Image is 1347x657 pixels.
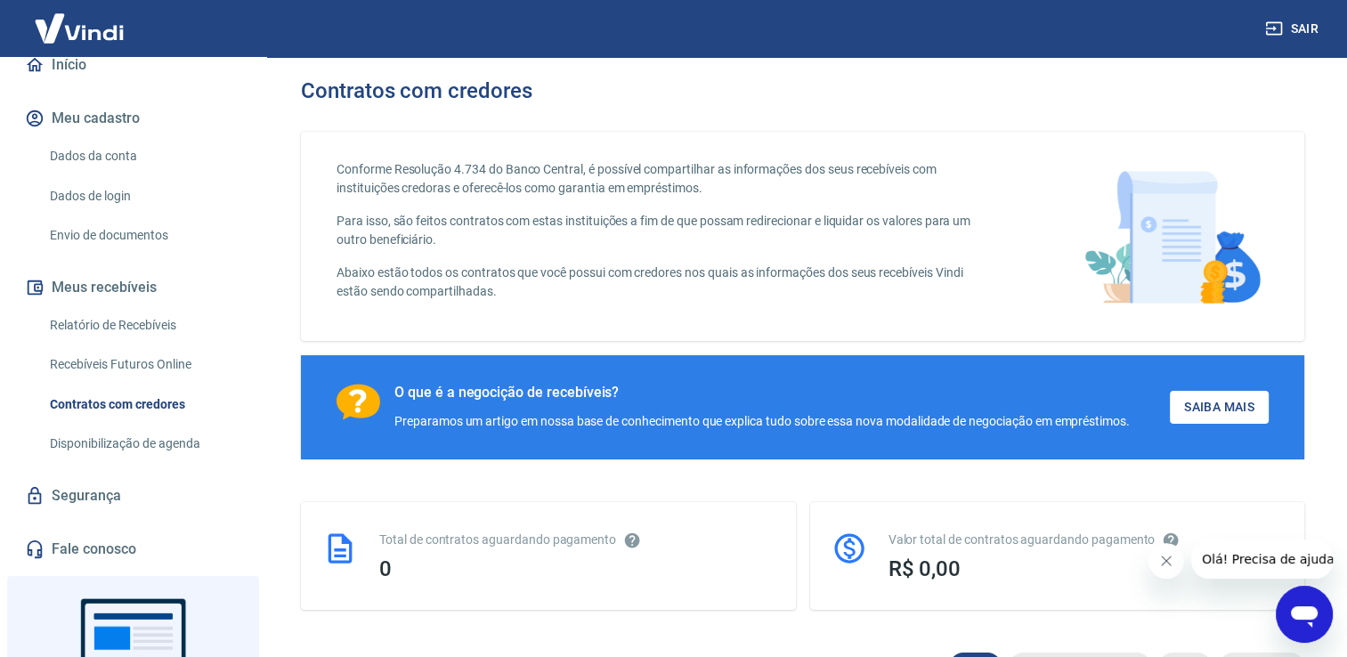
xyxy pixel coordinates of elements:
[1276,586,1333,643] iframe: Botão para abrir a janela de mensagens
[301,78,532,103] h3: Contratos com credores
[889,531,1284,549] div: Valor total de contratos aguardando pagamento
[43,307,245,344] a: Relatório de Recebíveis
[1075,160,1269,312] img: main-image.9f1869c469d712ad33ce.png
[21,268,245,307] button: Meus recebíveis
[394,412,1130,431] div: Preparamos um artigo em nossa base de conhecimento que explica tudo sobre essa nova modalidade de...
[11,12,150,27] span: Olá! Precisa de ajuda?
[1148,543,1184,579] iframe: Fechar mensagem
[21,476,245,515] a: Segurança
[337,264,989,301] p: Abaixo estão todos os contratos que você possui com credores nos quais as informações dos seus re...
[337,384,380,420] img: Ícone com um ponto de interrogação.
[1170,391,1269,424] a: Saiba Mais
[43,346,245,383] a: Recebíveis Futuros Online
[43,138,245,174] a: Dados da conta
[337,160,989,198] p: Conforme Resolução 4.734 do Banco Central, é possível compartilhar as informações dos seus recebí...
[43,426,245,462] a: Disponibilização de agenda
[379,531,775,549] div: Total de contratos aguardando pagamento
[21,45,245,85] a: Início
[21,99,245,138] button: Meu cadastro
[43,178,245,215] a: Dados de login
[379,556,775,581] div: 0
[889,556,962,581] span: R$ 0,00
[21,1,137,55] img: Vindi
[1262,12,1326,45] button: Sair
[1191,539,1333,579] iframe: Mensagem da empresa
[43,217,245,254] a: Envio de documentos
[623,531,641,549] svg: Esses contratos não se referem à Vindi, mas sim a outras instituições.
[21,530,245,569] a: Fale conosco
[1162,531,1180,549] svg: O valor comprometido não se refere a pagamentos pendentes na Vindi e sim como garantia a outras i...
[337,212,989,249] p: Para isso, são feitos contratos com estas instituições a fim de que possam redirecionar e liquida...
[394,384,1130,401] div: O que é a negocição de recebíveis?
[43,386,245,423] a: Contratos com credores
